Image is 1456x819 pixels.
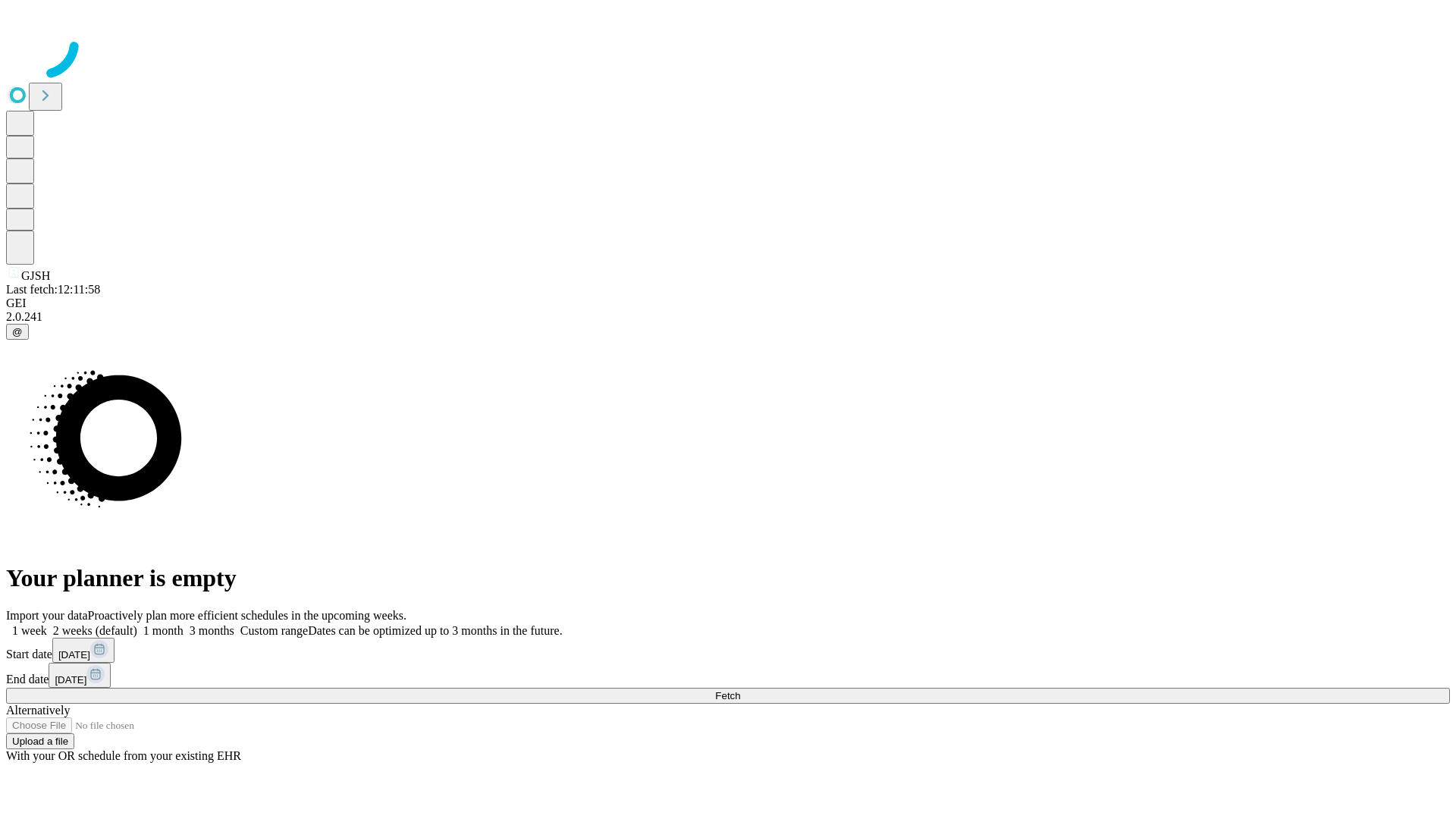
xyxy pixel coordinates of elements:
[6,324,29,340] button: @
[55,674,86,686] span: [DATE]
[88,609,406,622] span: Proactively plan more efficient schedules in the upcoming weeks.
[21,269,50,282] span: GJSH
[6,733,74,749] button: Upload a file
[6,609,88,622] span: Import your data
[240,624,308,637] span: Custom range
[715,690,740,701] span: Fetch
[6,663,1450,688] div: End date
[52,638,115,663] button: [DATE]
[6,688,1450,704] button: Fetch
[308,624,562,637] span: Dates can be optimized up to 3 months in the future.
[6,310,1450,324] div: 2.0.241
[12,326,23,337] span: @
[6,749,241,762] span: With your OR schedule from your existing EHR
[53,624,137,637] span: 2 weeks (default)
[6,297,1450,310] div: GEI
[6,638,1450,663] div: Start date
[12,624,47,637] span: 1 week
[6,283,100,296] span: Last fetch: 12:11:58
[6,564,1450,592] h1: Your planner is empty
[190,624,234,637] span: 3 months
[58,649,90,661] span: [DATE]
[49,663,111,688] button: [DATE]
[143,624,184,637] span: 1 month
[6,704,70,717] span: Alternatively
